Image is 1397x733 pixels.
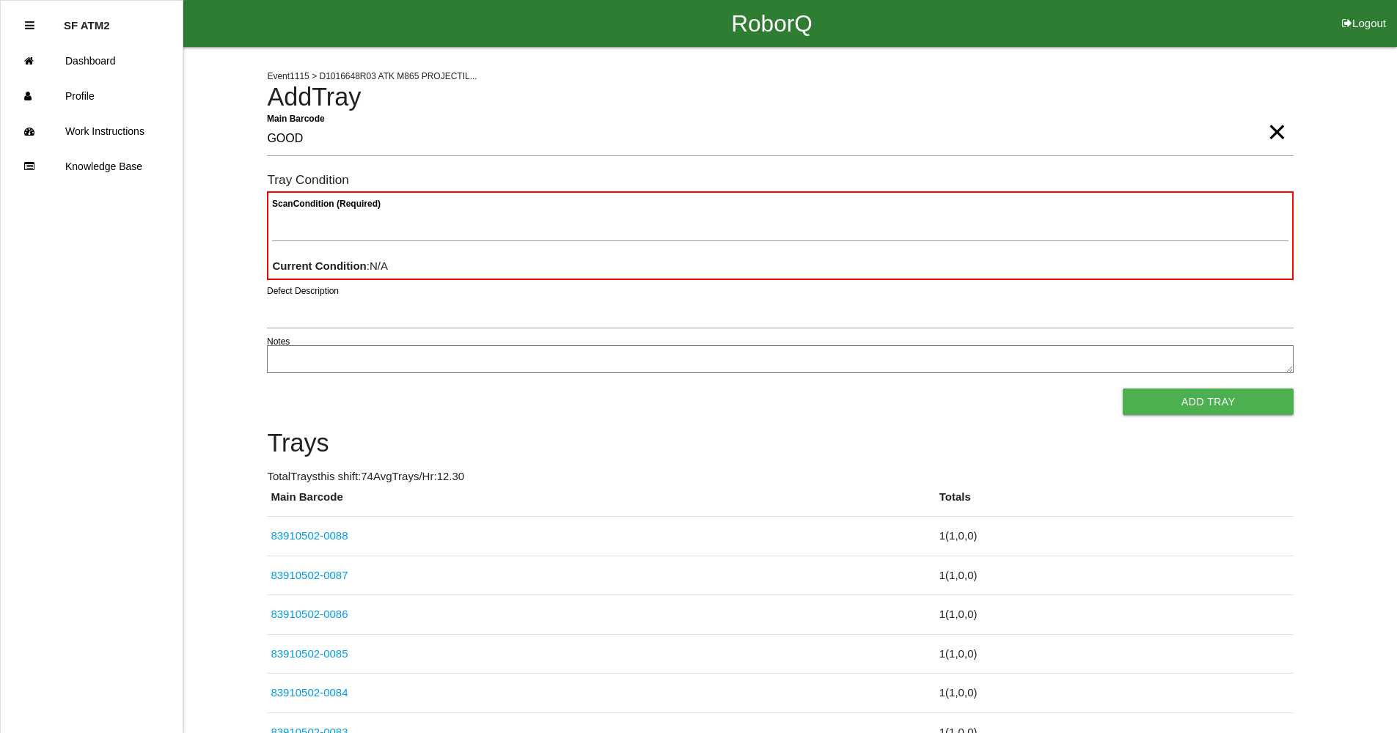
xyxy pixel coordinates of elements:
[271,686,348,699] a: 83910502-0084
[271,569,348,581] a: 83910502-0087
[936,674,1294,713] td: 1 ( 1 , 0 , 0 )
[267,84,1294,111] h4: Add Tray
[267,284,339,298] label: Defect Description
[267,335,290,348] label: Notes
[64,8,110,32] p: SF ATM2
[271,647,348,660] a: 83910502-0085
[271,529,348,542] a: 83910502-0088
[1,114,183,149] a: Work Instructions
[1,149,183,184] a: Knowledge Base
[936,556,1294,595] td: 1 ( 1 , 0 , 0 )
[271,608,348,620] a: 83910502-0086
[25,8,34,43] div: Close
[272,199,381,209] b: Scan Condition (Required)
[1,78,183,114] a: Profile
[267,71,477,81] span: Event 1115 > D1016648R03 ATK M865 PROJECTIL...
[1123,388,1294,415] button: Add Tray
[936,634,1294,674] td: 1 ( 1 , 0 , 0 )
[272,259,388,272] span: : N/A
[267,173,1294,187] h6: Tray Condition
[1267,103,1286,132] span: Clear Input
[936,595,1294,635] td: 1 ( 1 , 0 , 0 )
[1,43,183,78] a: Dashboard
[272,259,366,272] b: Current Condition
[267,122,1294,156] input: Required
[267,113,325,123] b: Main Barcode
[267,468,1294,485] p: Total Trays this shift: 74 Avg Trays /Hr: 12.30
[267,430,1294,457] h4: Trays
[267,489,935,517] th: Main Barcode
[936,489,1294,517] th: Totals
[936,517,1294,556] td: 1 ( 1 , 0 , 0 )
